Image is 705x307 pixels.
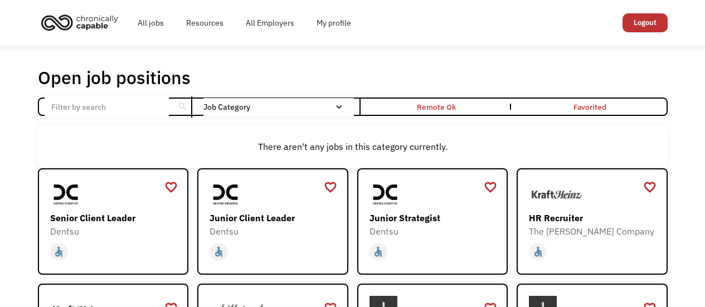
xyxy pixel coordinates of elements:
[50,211,179,225] div: Senior Client Leader
[38,66,191,89] h1: Open job positions
[529,225,658,238] div: The [PERSON_NAME] Company
[643,179,657,196] a: favorite_border
[417,100,456,114] div: Remote Ok
[324,179,337,196] a: favorite_border
[38,10,121,35] img: Chronically Capable logo
[210,225,339,238] div: Dentsu
[529,211,658,225] div: HR Recruiter
[175,5,235,41] a: Resources
[357,168,508,275] a: DentsuJunior StrategistDentsuaccessible
[484,179,497,196] a: favorite_border
[50,225,179,238] div: Dentsu
[517,168,668,275] a: The Kraft Heinz CompanyHR RecruiterThe [PERSON_NAME] Companyaccessible
[50,181,82,208] img: Dentsu
[203,98,353,116] div: Job Category
[43,140,662,153] div: There aren't any jobs in this category currently.
[361,99,513,115] a: Remote Ok
[372,243,384,260] div: accessible
[38,168,189,275] a: DentsuSenior Client LeaderDentsuaccessible
[127,5,175,41] a: All jobs
[45,96,169,118] input: Filter by search
[235,5,305,41] a: All Employers
[38,10,127,35] a: home
[623,13,668,32] a: Logout
[197,168,348,275] a: DentsuJunior Client LeaderDentsuaccessible
[164,179,178,196] a: favorite_border
[369,211,499,225] div: Junior Strategist
[53,243,65,260] div: accessible
[529,181,585,208] img: The Kraft Heinz Company
[513,99,666,115] a: Favorited
[369,181,402,208] img: Dentsu
[213,243,225,260] div: accessible
[210,181,242,208] img: Dentsu
[305,5,362,41] a: My profile
[210,211,339,225] div: Junior Client Leader
[369,225,499,238] div: Dentsu
[38,98,668,116] form: Email Form
[177,99,188,115] div: search
[203,103,353,111] div: Job Category
[532,243,544,260] div: accessible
